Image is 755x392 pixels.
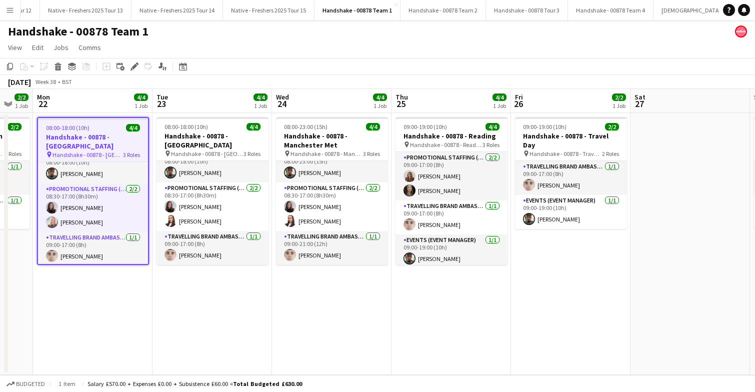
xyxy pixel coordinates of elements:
[49,41,72,54] a: Jobs
[284,123,327,130] span: 08:00-23:00 (15h)
[37,117,149,265] app-job-card: 08:00-18:00 (10h)4/4Handshake - 00878 - [GEOGRAPHIC_DATA] Handshake - 00878 - [GEOGRAPHIC_DATA]3 ...
[394,98,408,109] span: 25
[16,380,45,387] span: Budgeted
[8,43,22,52] span: View
[633,98,645,109] span: 27
[8,24,148,39] h1: Handshake - 00878 Team 1
[171,150,243,157] span: Handshake - 00878 - [GEOGRAPHIC_DATA]
[87,380,302,387] div: Salary £570.00 + Expenses £0.00 + Subsistence £60.00 =
[155,98,168,109] span: 23
[156,92,168,101] span: Tue
[274,98,289,109] span: 24
[15,102,28,109] div: 1 Job
[602,150,619,157] span: 2 Roles
[634,92,645,101] span: Sat
[482,141,499,148] span: 3 Roles
[493,102,506,109] div: 1 Job
[605,123,619,130] span: 2/2
[156,117,268,265] app-job-card: 08:00-18:00 (10h)4/4Handshake - 00878 - [GEOGRAPHIC_DATA] Handshake - 00878 - [GEOGRAPHIC_DATA]3 ...
[735,25,747,37] app-user-avatar: native Staffing
[5,378,46,389] button: Budgeted
[612,102,625,109] div: 1 Job
[78,43,101,52] span: Comms
[38,183,148,232] app-card-role: Promotional Staffing (Brand Ambassadors)2/208:30-17:00 (8h30m)[PERSON_NAME][PERSON_NAME]
[523,123,566,130] span: 09:00-19:00 (10h)
[134,93,148,101] span: 4/4
[395,131,507,140] h3: Handshake - 00878 - Reading
[400,0,486,20] button: Handshake - 00878 Team 2
[37,92,50,101] span: Mon
[243,150,260,157] span: 3 Roles
[568,0,653,20] button: Handshake - 00878 Team 4
[529,150,602,157] span: Handshake - 00878 - Travel Day
[233,380,302,387] span: Total Budgeted £630.00
[513,98,523,109] span: 26
[131,0,223,20] button: Native - Freshers 2025 Tour 14
[4,41,26,54] a: View
[55,380,79,387] span: 1 item
[38,149,148,183] app-card-role: Events (Event Manager)1/108:00-18:00 (10h)[PERSON_NAME]
[223,0,314,20] button: Native - Freshers 2025 Tour 15
[515,195,627,229] app-card-role: Events (Event Manager)1/109:00-19:00 (10h)[PERSON_NAME]
[366,123,380,130] span: 4/4
[276,231,388,265] app-card-role: Travelling Brand Ambassador1/109:00-21:00 (12h)[PERSON_NAME]
[276,148,388,182] app-card-role: Events (Event Manager)1/108:00-23:00 (15h)[PERSON_NAME]
[276,131,388,149] h3: Handshake - 00878 - Manchester Met
[515,92,523,101] span: Fri
[8,77,31,87] div: [DATE]
[395,234,507,268] app-card-role: Events (Event Manager)1/109:00-19:00 (10h)[PERSON_NAME]
[515,131,627,149] h3: Handshake - 00878 - Travel Day
[486,0,568,20] button: Handshake - 00878 Tour 3
[492,93,506,101] span: 4/4
[395,200,507,234] app-card-role: Travelling Brand Ambassador1/109:00-17:00 (8h)[PERSON_NAME]
[74,41,105,54] a: Comms
[52,151,123,158] span: Handshake - 00878 - [GEOGRAPHIC_DATA]
[246,123,260,130] span: 4/4
[373,102,386,109] div: 1 Job
[373,93,387,101] span: 4/4
[38,132,148,150] h3: Handshake - 00878 - [GEOGRAPHIC_DATA]
[253,93,267,101] span: 4/4
[123,151,140,158] span: 3 Roles
[38,232,148,266] app-card-role: Travelling Brand Ambassador1/109:00-17:00 (8h)[PERSON_NAME]
[156,131,268,149] h3: Handshake - 00878 - [GEOGRAPHIC_DATA]
[156,231,268,265] app-card-role: Travelling Brand Ambassador1/109:00-17:00 (8h)[PERSON_NAME]
[363,150,380,157] span: 3 Roles
[32,43,43,52] span: Edit
[410,141,482,148] span: Handshake - 00878 - Reading
[612,93,626,101] span: 2/2
[276,182,388,231] app-card-role: Promotional Staffing (Brand Ambassadors)2/208:30-17:00 (8h30m)[PERSON_NAME][PERSON_NAME]
[395,152,507,200] app-card-role: Promotional Staffing (Brand Ambassadors)2/209:00-17:00 (8h)[PERSON_NAME][PERSON_NAME]
[403,123,447,130] span: 09:00-19:00 (10h)
[254,102,267,109] div: 1 Job
[276,92,289,101] span: Wed
[314,0,400,20] button: Handshake - 00878 Team 1
[14,93,28,101] span: 2/2
[164,123,208,130] span: 08:00-18:00 (10h)
[7,123,21,130] span: 2/2
[515,117,627,229] app-job-card: 09:00-19:00 (10h)2/2Handshake - 00878 - Travel Day Handshake - 00878 - Travel Day2 RolesTravellin...
[156,148,268,182] app-card-role: Events (Event Manager)1/108:00-18:00 (10h)[PERSON_NAME]
[515,161,627,195] app-card-role: Travelling Brand Ambassador1/109:00-17:00 (8h)[PERSON_NAME]
[134,102,147,109] div: 1 Job
[395,117,507,265] app-job-card: 09:00-19:00 (10h)4/4Handshake - 00878 - Reading Handshake - 00878 - Reading3 RolesPromotional Sta...
[28,41,47,54] a: Edit
[33,78,58,85] span: Week 38
[53,43,68,52] span: Jobs
[40,0,131,20] button: Native - Freshers 2025 Tour 13
[395,92,408,101] span: Thu
[156,182,268,231] app-card-role: Promotional Staffing (Brand Ambassadors)2/208:30-17:00 (8h30m)[PERSON_NAME][PERSON_NAME]
[276,117,388,265] app-job-card: 08:00-23:00 (15h)4/4Handshake - 00878 - Manchester Met Handshake - 00878 - Manchester Met3 RolesE...
[485,123,499,130] span: 4/4
[126,124,140,131] span: 4/4
[290,150,363,157] span: Handshake - 00878 - Manchester Met
[46,124,89,131] span: 08:00-18:00 (10h)
[62,78,72,85] div: BST
[4,150,21,157] span: 2 Roles
[35,98,50,109] span: 22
